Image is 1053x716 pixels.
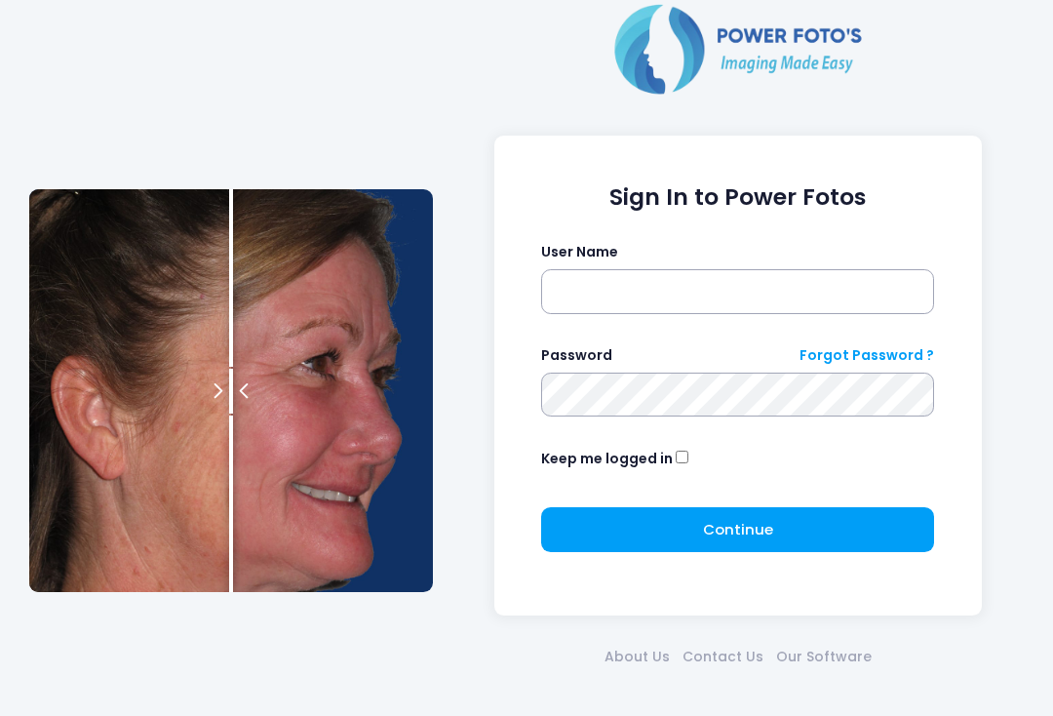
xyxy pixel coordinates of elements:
h1: Sign In to Power Fotos [541,183,934,211]
a: Contact Us [676,647,769,667]
a: Forgot Password ? [799,345,934,366]
a: About Us [598,647,676,667]
label: Keep me logged in [541,449,673,469]
label: User Name [541,242,618,262]
span: Continue [703,519,773,539]
button: Continue [541,507,934,552]
a: Our Software [769,647,877,667]
label: Password [541,345,612,366]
